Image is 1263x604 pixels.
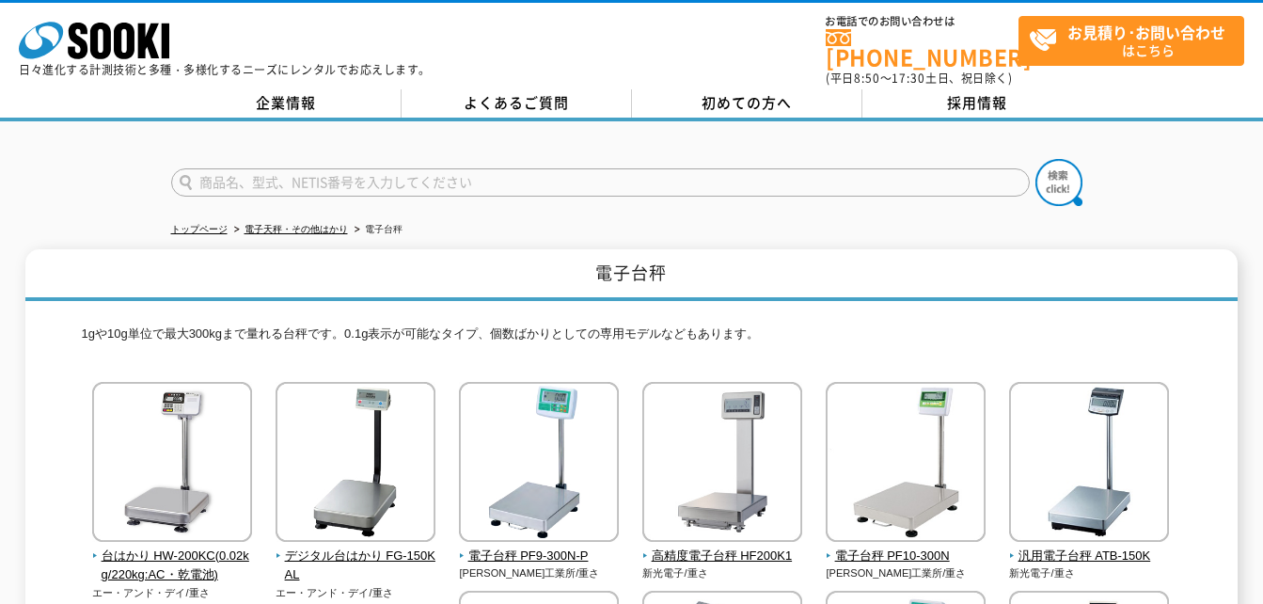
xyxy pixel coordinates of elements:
span: 初めての方へ [702,92,792,113]
img: 電子台秤 PF9-300N-P [459,382,619,547]
p: 新光電子/重さ [1009,565,1170,581]
a: 初めての方へ [632,89,862,118]
a: トップページ [171,224,228,234]
h1: 電子台秤 [25,249,1238,301]
strong: お見積り･お問い合わせ [1067,21,1225,43]
p: 新光電子/重さ [642,565,803,581]
img: デジタル台はかり FG-150KAL [276,382,435,547]
li: 電子台秤 [351,220,403,240]
img: 高精度電子台秤 HF200K1 [642,382,802,547]
span: 汎用電子台秤 ATB-150K [1009,547,1170,566]
img: 台はかり HW-200KC(0.02kg/220kg:AC・乾電池) [92,382,252,547]
a: 電子台秤 PF10-300N [826,529,987,566]
a: 電子台秤 PF9-300N-P [459,529,620,566]
a: よくあるご質問 [402,89,632,118]
span: 台はかり HW-200KC(0.02kg/220kg:AC・乾電池) [92,547,253,586]
p: 日々進化する計測技術と多種・多様化するニーズにレンタルでお応えします。 [19,64,431,75]
img: btn_search.png [1035,159,1082,206]
img: 電子台秤 PF10-300N [826,382,986,547]
a: [PHONE_NUMBER] [826,29,1018,68]
a: 採用情報 [862,89,1093,118]
img: 汎用電子台秤 ATB-150K [1009,382,1169,547]
a: デジタル台はかり FG-150KAL [276,529,436,585]
span: 電子台秤 PF9-300N-P [459,547,620,566]
span: 8:50 [854,70,880,87]
p: [PERSON_NAME]工業所/重さ [826,565,987,581]
span: (平日 ～ 土日、祝日除く) [826,70,1012,87]
span: 17:30 [892,70,925,87]
a: お見積り･お問い合わせはこちら [1018,16,1244,66]
p: エー・アンド・デイ/重さ [92,585,253,601]
p: 1gや10g単位で最大300kgまで量れる台秤です。0.1g表示が可能なタイプ、個数ばかりとしての専用モデルなどもあります。 [81,325,1181,354]
span: 高精度電子台秤 HF200K1 [642,547,803,566]
a: 高精度電子台秤 HF200K1 [642,529,803,566]
a: 電子天秤・その他はかり [245,224,348,234]
span: 電子台秤 PF10-300N [826,547,987,566]
input: 商品名、型式、NETIS番号を入力してください [171,168,1030,197]
p: [PERSON_NAME]工業所/重さ [459,565,620,581]
span: はこちら [1029,17,1243,64]
span: お電話でのお問い合わせは [826,16,1018,27]
a: 台はかり HW-200KC(0.02kg/220kg:AC・乾電池) [92,529,253,585]
span: デジタル台はかり FG-150KAL [276,547,436,586]
a: 汎用電子台秤 ATB-150K [1009,529,1170,566]
p: エー・アンド・デイ/重さ [276,585,436,601]
a: 企業情報 [171,89,402,118]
